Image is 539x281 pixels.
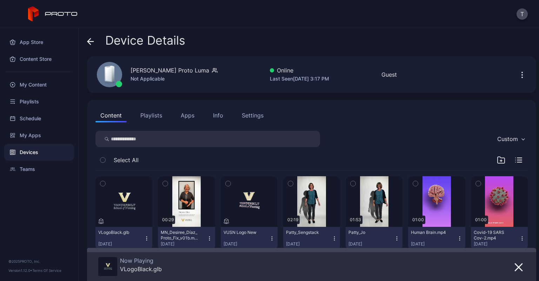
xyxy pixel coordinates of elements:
[408,227,465,250] button: Human Brain.mp4[DATE]
[95,108,127,122] button: Content
[208,108,228,122] button: Info
[474,230,512,241] div: Covid-19 SARS Cov-2.mp4
[411,241,457,247] div: [DATE]
[497,135,518,142] div: Custom
[161,241,206,247] div: [DATE]
[105,34,185,47] span: Device Details
[270,66,329,75] div: Online
[120,266,162,273] div: VLogoBlack.glb
[494,131,528,147] button: Custom
[4,51,74,68] a: Content Store
[98,241,144,247] div: [DATE]
[8,268,32,273] span: Version 1.12.0 •
[131,75,218,83] div: Not Applicable
[213,111,223,120] div: Info
[4,110,74,127] a: Schedule
[161,230,199,241] div: MN_Desiree_Díaz_Proto_Fix_v01b.mp4
[286,241,332,247] div: [DATE]
[98,230,137,235] div: VLogoBlack.glb
[158,227,215,250] button: MN_Desiree_Díaz_Proto_Fix_v01b.mp4[DATE]
[4,127,74,144] a: My Apps
[224,230,262,235] div: VUSN Logo New
[224,241,269,247] div: [DATE]
[4,161,74,178] a: Teams
[237,108,268,122] button: Settings
[4,93,74,110] a: Playlists
[176,108,199,122] button: Apps
[346,227,402,250] button: Patty_Jo[DATE]
[4,144,74,161] a: Devices
[131,66,209,75] div: [PERSON_NAME] Proto Luma
[4,76,74,93] a: My Content
[32,268,61,273] a: Terms Of Service
[286,230,325,235] div: Patty_Sengstack
[120,257,162,264] div: Now Playing
[411,230,450,235] div: Human Brain.mp4
[221,227,278,250] button: VUSN Logo New[DATE]
[348,241,394,247] div: [DATE]
[474,241,519,247] div: [DATE]
[517,8,528,20] button: T
[135,108,167,122] button: Playlists
[242,111,264,120] div: Settings
[381,70,397,79] div: Guest
[270,75,329,83] div: Last Seen [DATE] 3:17 PM
[114,156,139,164] span: Select All
[8,258,70,264] div: © 2025 PROTO, Inc.
[348,230,387,235] div: Patty_Jo
[283,227,340,250] button: Patty_Sengstack[DATE]
[95,227,152,250] button: VLogoBlack.glb[DATE]
[4,34,74,51] a: App Store
[471,227,528,250] button: Covid-19 SARS Cov-2.mp4[DATE]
